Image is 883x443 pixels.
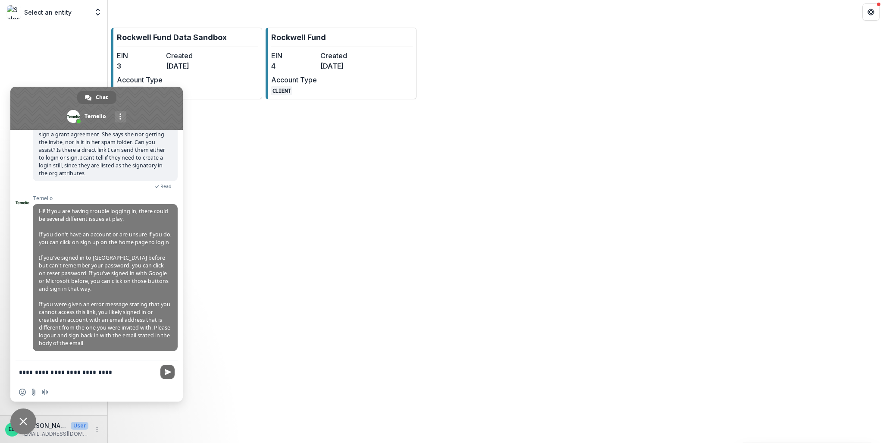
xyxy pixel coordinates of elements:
[39,115,169,177] span: I have a grantee contact - - who is unable to sign in to temelio to sign a grant agreement. She s...
[19,368,155,376] textarea: Compose your message...
[115,111,126,123] div: More channels
[22,421,67,430] p: [PERSON_NAME]
[7,5,21,19] img: Select an entity
[271,50,317,61] dt: EIN
[160,183,172,189] span: Read
[117,75,163,85] dt: Account Type
[271,86,292,95] code: CLIENT
[160,365,175,379] span: Send
[166,50,212,61] dt: Created
[117,31,227,43] p: Rockwell Fund Data Sandbox
[117,50,163,61] dt: EIN
[71,422,88,430] p: User
[117,61,163,71] dd: 3
[41,389,48,396] span: Audio message
[30,389,37,396] span: Send a file
[117,86,144,95] code: INTERNAL
[19,389,26,396] span: Insert an emoji
[33,195,178,201] span: Temelio
[271,75,317,85] dt: Account Type
[271,31,326,43] p: Rockwell Fund
[320,50,366,61] dt: Created
[92,3,104,21] button: Open entity switcher
[111,28,262,99] a: Rockwell Fund Data SandboxEIN3Created[DATE]Account TypeINTERNAL
[92,424,102,435] button: More
[77,91,116,104] div: Chat
[266,28,416,99] a: Rockwell FundEIN4Created[DATE]Account TypeCLIENT
[24,8,72,17] p: Select an entity
[862,3,880,21] button: Get Help
[166,61,212,71] dd: [DATE]
[10,408,36,434] div: Close chat
[22,430,88,438] p: [EMAIL_ADDRESS][DOMAIN_NAME]
[271,61,317,71] dd: 4
[9,427,16,432] div: Estevan D. Delgado
[39,207,172,347] span: Hi! If you are having trouble logging in, there could be several different issues at play. If you...
[96,91,108,104] span: Chat
[320,61,366,71] dd: [DATE]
